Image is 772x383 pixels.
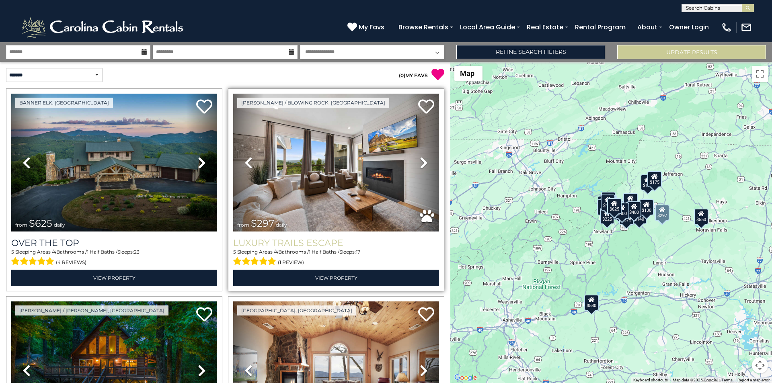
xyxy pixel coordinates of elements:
a: Refine Search Filters [456,45,605,59]
img: phone-regular-white.png [721,22,732,33]
span: (4 reviews) [56,257,86,268]
div: $175 [647,171,662,187]
div: $400 [615,202,629,218]
a: Rental Program [571,20,630,34]
div: $230 [597,199,612,215]
a: [PERSON_NAME] / [PERSON_NAME], [GEOGRAPHIC_DATA] [15,305,168,315]
span: 4 [53,249,56,255]
span: 1 Half Baths / [87,249,117,255]
a: Add to favorites [196,306,212,324]
img: Google [452,373,479,383]
a: Owner Login [665,20,713,34]
div: $140 [632,208,647,224]
button: Toggle fullscreen view [752,66,768,82]
div: $297 [655,205,669,221]
a: Add to favorites [418,98,434,116]
span: Map data ©2025 Google [673,378,717,382]
a: Real Estate [523,20,567,34]
span: My Favs [359,22,384,32]
span: daily [54,222,65,228]
div: $375 [619,209,634,225]
a: Terms [721,378,733,382]
div: $225 [600,208,614,224]
div: $175 [641,174,655,190]
div: $550 [694,208,708,224]
div: $125 [601,191,616,207]
a: Report a map error [737,378,770,382]
span: 17 [356,249,360,255]
div: $480 [627,201,641,217]
span: $625 [29,217,52,229]
span: 5 [11,249,14,255]
a: View Property [11,270,217,286]
a: Over The Top [11,238,217,248]
img: thumbnail_168695581.jpeg [233,94,439,231]
a: View Property [233,270,439,286]
a: [PERSON_NAME] / Blowing Rock, [GEOGRAPHIC_DATA] [237,98,389,108]
a: [GEOGRAPHIC_DATA], [GEOGRAPHIC_DATA] [237,305,356,315]
div: $349 [623,193,638,209]
span: 23 [134,249,140,255]
span: (1 review) [278,257,304,268]
span: 1 Half Baths / [309,249,339,255]
span: Map [460,69,474,78]
div: $580 [584,294,599,310]
a: Add to favorites [196,98,212,116]
img: mail-regular-white.png [741,22,752,33]
a: Luxury Trails Escape [233,238,439,248]
span: daily [276,222,287,228]
div: Sleeping Areas / Bathrooms / Sleeps: [11,248,217,268]
a: About [633,20,661,34]
a: My Favs [347,22,386,33]
a: (0)MY FAVS [399,72,428,78]
span: 0 [400,72,404,78]
div: $130 [639,199,654,215]
button: Keyboard shortcuts [633,377,668,383]
button: Map camera controls [752,357,768,373]
span: from [15,222,27,228]
a: Add to favorites [418,306,434,324]
div: $425 [601,194,615,210]
span: 5 [233,249,236,255]
span: $297 [251,217,274,229]
button: Change map style [454,66,482,81]
button: Update Results [617,45,766,59]
a: Local Area Guide [456,20,519,34]
img: thumbnail_167153549.jpeg [11,94,217,231]
div: $625 [607,198,622,214]
img: White-1-2.png [20,15,187,39]
a: Open this area in Google Maps (opens a new window) [452,373,479,383]
a: Banner Elk, [GEOGRAPHIC_DATA] [15,98,113,108]
div: Sleeping Areas / Bathrooms / Sleeps: [233,248,439,268]
span: 4 [275,249,278,255]
a: Browse Rentals [394,20,452,34]
span: from [237,222,249,228]
span: ( ) [399,72,405,78]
